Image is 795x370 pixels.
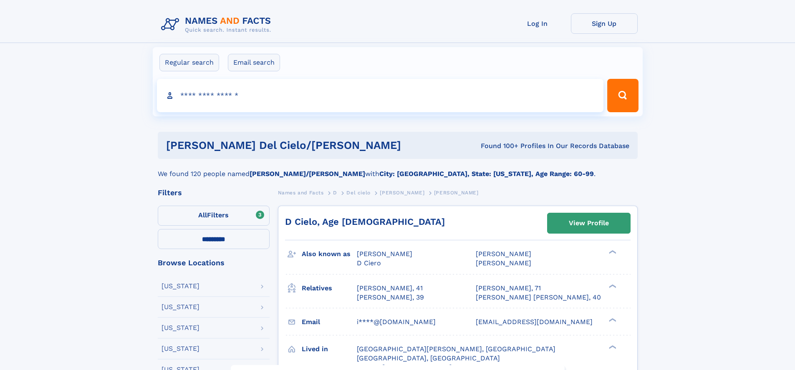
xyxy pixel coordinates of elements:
a: [PERSON_NAME], 39 [357,293,424,302]
div: ❯ [607,249,617,255]
a: D Cielo, Age [DEMOGRAPHIC_DATA] [285,216,445,227]
div: [US_STATE] [162,325,199,331]
a: [PERSON_NAME], 71 [476,284,541,293]
span: [GEOGRAPHIC_DATA], [GEOGRAPHIC_DATA] [357,354,500,362]
div: [US_STATE] [162,345,199,352]
div: We found 120 people named with . [158,159,638,179]
div: Browse Locations [158,259,270,267]
span: [PERSON_NAME] [380,190,424,196]
span: [PERSON_NAME] [434,190,479,196]
div: Filters [158,189,270,196]
span: [EMAIL_ADDRESS][DOMAIN_NAME] [476,318,593,326]
img: Logo Names and Facts [158,13,278,36]
span: [PERSON_NAME] [476,259,531,267]
span: D [333,190,337,196]
a: [PERSON_NAME] [PERSON_NAME], 40 [476,293,601,302]
label: Email search [228,54,280,71]
span: All [198,211,207,219]
h1: [PERSON_NAME] del cielo/[PERSON_NAME] [166,140,441,151]
a: [PERSON_NAME], 41 [357,284,423,293]
div: ❯ [607,344,617,350]
span: [PERSON_NAME] [357,250,412,258]
a: D [333,187,337,198]
h3: Email [302,315,357,329]
input: search input [157,79,604,112]
div: [US_STATE] [162,304,199,310]
a: Names and Facts [278,187,324,198]
a: Log In [504,13,571,34]
h3: Also known as [302,247,357,261]
button: Search Button [607,79,638,112]
a: [PERSON_NAME] [380,187,424,198]
h3: Lived in [302,342,357,356]
span: [PERSON_NAME] [476,250,531,258]
a: Sign Up [571,13,638,34]
div: [US_STATE] [162,283,199,289]
a: Del cielo [346,187,370,198]
span: Del cielo [346,190,370,196]
b: City: [GEOGRAPHIC_DATA], State: [US_STATE], Age Range: 60-99 [379,170,594,178]
span: [GEOGRAPHIC_DATA][PERSON_NAME], [GEOGRAPHIC_DATA] [357,345,555,353]
div: ❯ [607,283,617,289]
label: Filters [158,206,270,226]
h3: Relatives [302,281,357,295]
div: View Profile [569,214,609,233]
label: Regular search [159,54,219,71]
span: D Ciero [357,259,381,267]
div: ❯ [607,317,617,322]
a: View Profile [548,213,630,233]
b: [PERSON_NAME]/[PERSON_NAME] [250,170,365,178]
div: Found 100+ Profiles In Our Records Database [441,141,629,151]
